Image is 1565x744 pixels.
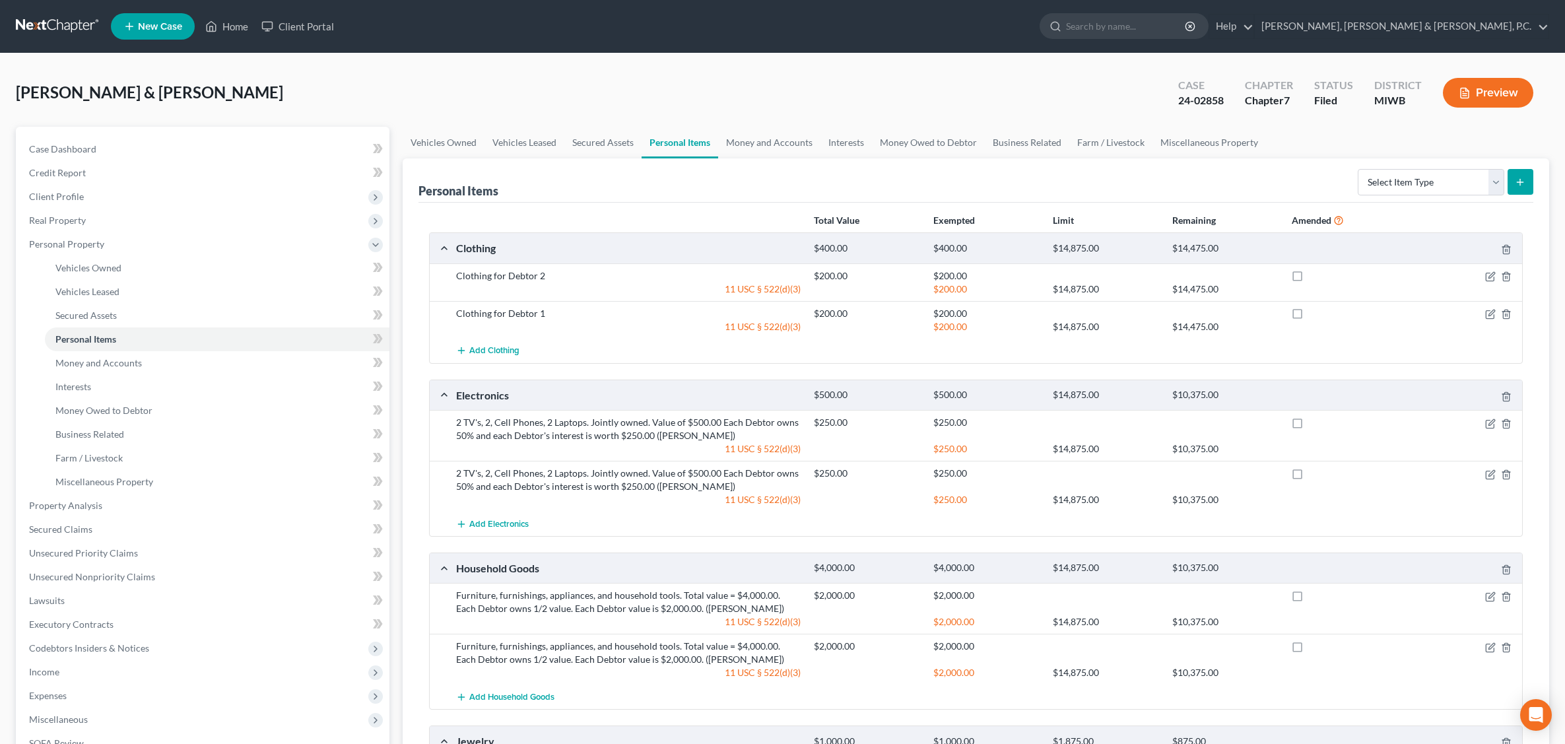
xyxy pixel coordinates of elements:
[1166,242,1285,255] div: $14,475.00
[450,589,807,615] div: Furniture, furnishings, appliances, and household tools. Total value = $4,000.00. Each Debtor own...
[1053,215,1074,226] strong: Limit
[450,666,807,679] div: 11 USC § 522(d)(3)
[55,405,152,416] span: Money Owed to Debtor
[469,346,519,356] span: Add Clothing
[1255,15,1548,38] a: [PERSON_NAME], [PERSON_NAME] & [PERSON_NAME], P.C.
[807,269,927,283] div: $200.00
[1314,78,1353,93] div: Status
[450,561,807,575] div: Household Goods
[1166,666,1285,679] div: $10,375.00
[807,562,927,574] div: $4,000.00
[1166,615,1285,628] div: $10,375.00
[469,519,529,529] span: Add Electronics
[1443,78,1533,108] button: Preview
[450,241,807,255] div: Clothing
[450,640,807,666] div: Furniture, furnishings, appliances, and household tools. Total value = $4,000.00. Each Debtor own...
[985,127,1069,158] a: Business Related
[450,388,807,402] div: Electronics
[807,307,927,320] div: $200.00
[456,512,529,536] button: Add Electronics
[1069,127,1152,158] a: Farm / Livestock
[450,442,807,456] div: 11 USC § 522(d)(3)
[450,615,807,628] div: 11 USC § 522(d)(3)
[1046,666,1166,679] div: $14,875.00
[1209,15,1253,38] a: Help
[1046,562,1166,574] div: $14,875.00
[29,571,155,582] span: Unsecured Nonpriority Claims
[1178,78,1224,93] div: Case
[29,167,86,178] span: Credit Report
[927,242,1046,255] div: $400.00
[456,339,519,363] button: Add Clothing
[55,310,117,321] span: Secured Assets
[450,320,807,333] div: 11 USC § 522(d)(3)
[927,283,1046,296] div: $200.00
[45,375,389,399] a: Interests
[18,589,389,613] a: Lawsuits
[807,640,927,653] div: $2,000.00
[29,215,86,226] span: Real Property
[807,242,927,255] div: $400.00
[927,615,1046,628] div: $2,000.00
[456,685,554,709] button: Add Household Goods
[18,565,389,589] a: Unsecured Nonpriority Claims
[45,327,389,351] a: Personal Items
[872,127,985,158] a: Money Owed to Debtor
[1314,93,1353,108] div: Filed
[450,283,807,296] div: 11 USC § 522(d)(3)
[642,127,718,158] a: Personal Items
[1520,699,1552,731] div: Open Intercom Messenger
[45,256,389,280] a: Vehicles Owned
[814,215,859,226] strong: Total Value
[29,619,114,630] span: Executory Contracts
[1066,14,1187,38] input: Search by name...
[807,416,927,429] div: $250.00
[18,518,389,541] a: Secured Claims
[1374,93,1422,108] div: MIWB
[1046,493,1166,506] div: $14,875.00
[29,524,92,535] span: Secured Claims
[1374,78,1422,93] div: District
[927,389,1046,401] div: $500.00
[927,467,1046,480] div: $250.00
[1046,442,1166,456] div: $14,875.00
[55,357,142,368] span: Money and Accounts
[1292,215,1331,226] strong: Amended
[1245,78,1293,93] div: Chapter
[1046,320,1166,333] div: $14,875.00
[484,127,564,158] a: Vehicles Leased
[450,416,807,442] div: 2 TV's, 2, Cell Phones, 2 Laptops. Jointly owned. Value of $500.00 Each Debtor owns 50% and each ...
[29,143,96,154] span: Case Dashboard
[1166,320,1285,333] div: $14,475.00
[29,238,104,250] span: Personal Property
[1172,215,1216,226] strong: Remaining
[927,442,1046,456] div: $250.00
[1152,127,1266,158] a: Miscellaneous Property
[45,304,389,327] a: Secured Assets
[1166,283,1285,296] div: $14,475.00
[1046,242,1166,255] div: $14,875.00
[45,446,389,470] a: Farm / Livestock
[1166,493,1285,506] div: $10,375.00
[403,127,484,158] a: Vehicles Owned
[807,389,927,401] div: $500.00
[1166,389,1285,401] div: $10,375.00
[1046,389,1166,401] div: $14,875.00
[55,286,119,297] span: Vehicles Leased
[29,690,67,701] span: Expenses
[933,215,975,226] strong: Exempted
[55,476,153,487] span: Miscellaneous Property
[55,333,116,345] span: Personal Items
[718,127,820,158] a: Money and Accounts
[927,320,1046,333] div: $200.00
[55,262,121,273] span: Vehicles Owned
[255,15,341,38] a: Client Portal
[927,589,1046,602] div: $2,000.00
[45,351,389,375] a: Money and Accounts
[1245,93,1293,108] div: Chapter
[807,467,927,480] div: $250.00
[16,83,283,102] span: [PERSON_NAME] & [PERSON_NAME]
[927,307,1046,320] div: $200.00
[29,500,102,511] span: Property Analysis
[55,452,123,463] span: Farm / Livestock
